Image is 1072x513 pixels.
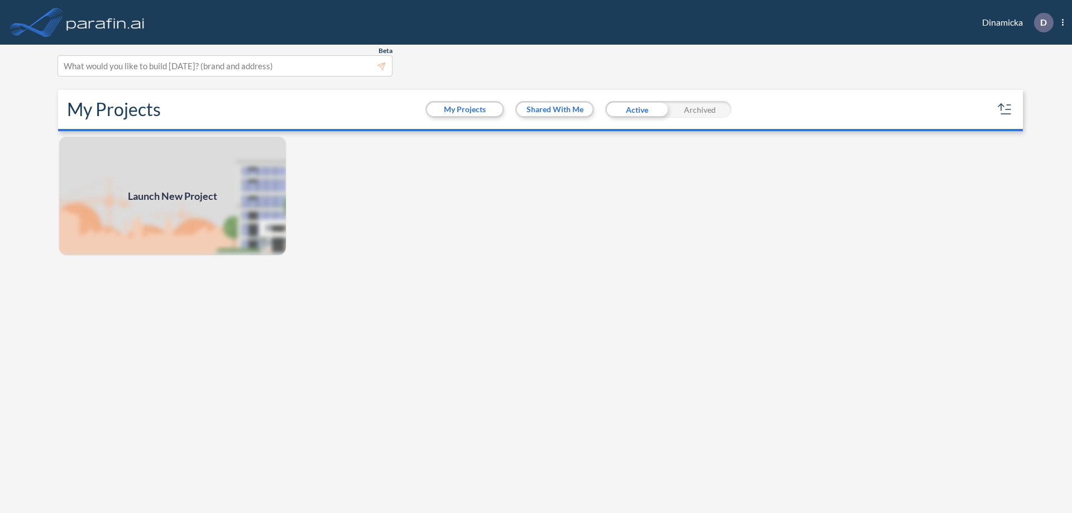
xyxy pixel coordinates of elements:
[1040,17,1047,27] p: D
[58,136,287,256] img: add
[996,100,1014,118] button: sort
[427,103,502,116] button: My Projects
[605,101,668,118] div: Active
[965,13,1064,32] div: Dinamicka
[67,99,161,120] h2: My Projects
[64,11,147,33] img: logo
[517,103,592,116] button: Shared With Me
[379,46,393,55] span: Beta
[128,189,217,204] span: Launch New Project
[58,136,287,256] a: Launch New Project
[668,101,731,118] div: Archived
